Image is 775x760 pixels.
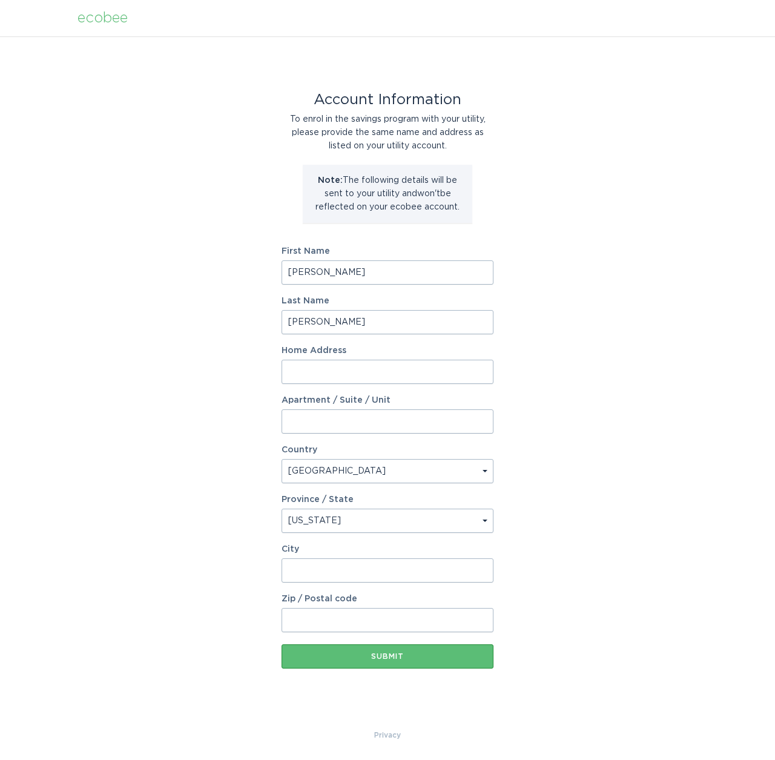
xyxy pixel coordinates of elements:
[282,113,493,153] div: To enrol in the savings program with your utility, please provide the same name and address as li...
[282,495,354,504] label: Province / State
[77,12,128,25] div: ecobee
[282,346,493,355] label: Home Address
[282,247,493,256] label: First Name
[312,174,463,214] p: The following details will be sent to your utility and won't be reflected on your ecobee account.
[282,396,493,405] label: Apartment / Suite / Unit
[282,93,493,107] div: Account Information
[318,176,343,185] strong: Note:
[282,446,317,454] label: Country
[374,729,401,742] a: Privacy Policy & Terms of Use
[288,653,487,660] div: Submit
[282,545,493,553] label: City
[282,297,493,305] label: Last Name
[282,595,493,603] label: Zip / Postal code
[282,644,493,669] button: Submit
